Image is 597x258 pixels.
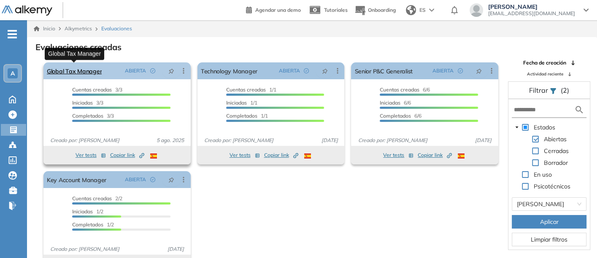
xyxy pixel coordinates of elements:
span: En uso [534,171,552,178]
button: pushpin [162,64,181,78]
span: 6/6 [380,99,411,106]
span: Psicotécnicos [532,181,572,191]
a: Senior P&C Generalist [354,62,412,79]
span: Iniciadas [72,208,93,215]
span: Aplicar [540,217,559,226]
span: Psicotécnicos [534,183,570,190]
button: pushpin [162,173,181,186]
span: Completados [226,113,257,119]
span: Iniciadas [72,99,93,106]
span: ABIERTA [278,67,300,75]
span: Iniciadas [226,99,247,106]
span: Fecha de creación [523,59,566,67]
span: ABIERTA [432,67,454,75]
span: pushpin [322,67,328,74]
span: 3/3 [72,113,114,119]
span: Estados [532,122,557,132]
span: Tutoriales [324,7,348,13]
span: Copiar link [264,151,298,159]
span: Abiertas [544,135,567,143]
button: Copiar link [418,150,452,160]
span: Iniciadas [380,99,400,106]
span: Alkymetrics [65,25,92,32]
img: search icon [574,105,584,115]
span: [DATE] [164,245,187,253]
span: caret-down [515,125,519,129]
span: 6/6 [380,113,421,119]
span: A [11,70,15,77]
button: Ver tests [383,150,413,160]
img: ESP [458,153,465,159]
span: 5 ago. 2025 [153,137,187,144]
img: arrow [429,8,434,12]
span: check-circle [150,177,155,182]
a: Global Tax Manager [47,62,102,79]
span: Completados [380,113,411,119]
span: 1/2 [72,221,114,228]
span: Filtrar [529,86,550,94]
span: [EMAIL_ADDRESS][DOMAIN_NAME] [488,10,575,17]
span: Laura Corredor [517,198,581,210]
span: Agendar una demo [255,7,301,13]
span: 3/3 [72,99,103,106]
i: - [8,33,17,35]
span: Estados [534,124,555,131]
span: Creado por: [PERSON_NAME] [47,245,123,253]
button: Aplicar [512,215,586,228]
span: check-circle [150,68,155,73]
span: Completados [72,113,103,119]
span: Evaluaciones [101,25,132,32]
span: Creado por: [PERSON_NAME] [47,137,123,144]
span: pushpin [168,176,174,183]
span: check-circle [458,68,463,73]
span: 6/6 [380,86,430,93]
span: Cerradas [544,147,569,155]
img: ESP [304,153,311,159]
span: ES [419,6,426,14]
span: Abiertas [542,134,568,144]
img: ESP [150,153,157,159]
button: Ver tests [230,150,260,160]
span: check-circle [304,68,309,73]
span: Completados [72,221,103,228]
img: Logo [2,5,52,16]
span: [PERSON_NAME] [488,3,575,10]
span: pushpin [168,67,174,74]
span: Cuentas creadas [72,86,112,93]
button: Limpiar filtros [512,233,586,246]
span: Creado por: [PERSON_NAME] [354,137,430,144]
span: [DATE] [318,137,341,144]
a: Key Account Manager [47,171,106,188]
a: Agendar una demo [246,4,301,14]
span: Cuentas creadas [72,195,112,202]
button: Copiar link [264,150,298,160]
button: pushpin [316,64,334,78]
span: Actividad reciente [527,71,563,77]
a: Inicio [34,25,55,32]
span: Cuentas creadas [380,86,419,93]
span: 1/1 [226,113,268,119]
span: pushpin [476,67,482,74]
div: Global Tax Manager [45,48,104,60]
span: [DATE] [472,137,495,144]
span: ABIERTA [125,176,146,183]
span: Limpiar filtros [531,235,567,244]
button: Ver tests [76,150,106,160]
button: pushpin [470,64,488,78]
span: (2) [561,85,569,95]
span: Borrador [542,158,570,168]
span: Borrador [544,159,568,167]
span: 1/1 [226,99,257,106]
button: Copiar link [110,150,144,160]
span: Onboarding [368,7,396,13]
span: 1/1 [226,86,276,93]
h3: Evaluaciones creadas [35,42,122,52]
button: Onboarding [354,1,396,19]
span: ABIERTA [125,67,146,75]
span: Copiar link [110,151,144,159]
span: Cuentas creadas [226,86,266,93]
span: Copiar link [418,151,452,159]
span: 3/3 [72,86,122,93]
span: Cerradas [542,146,570,156]
img: world [406,5,416,15]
